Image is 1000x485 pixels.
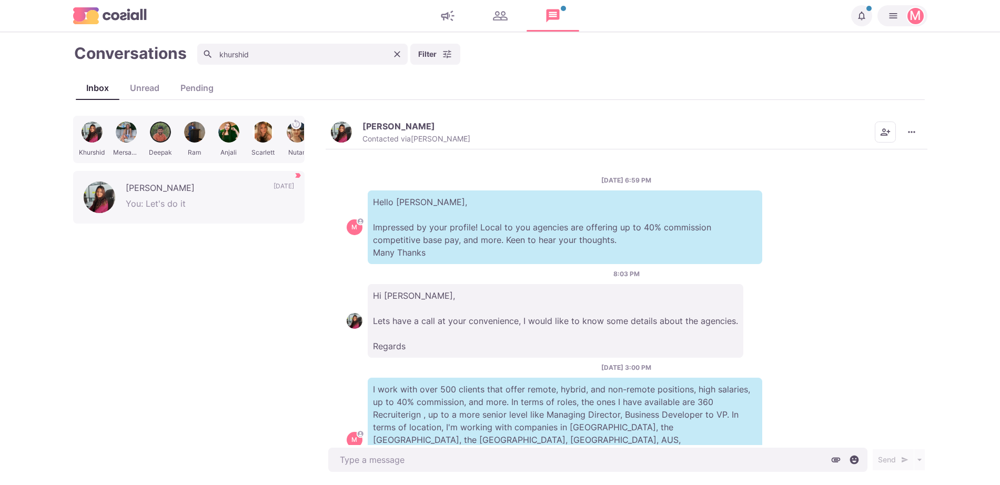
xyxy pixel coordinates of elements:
[851,5,872,26] button: Notifications
[357,431,363,437] svg: avatar
[846,452,862,468] button: Select emoji
[828,452,844,468] button: Attach files
[73,7,147,24] img: logo
[368,190,762,264] p: Hello [PERSON_NAME], Impressed by your profile! Local to you agencies are offering up to 40% comm...
[351,224,357,230] div: Martin
[601,176,651,185] p: [DATE] 6:59 PM
[613,269,640,279] p: 8:03 PM
[357,218,363,224] svg: avatar
[126,181,263,197] p: [PERSON_NAME]
[910,9,921,22] div: Martin
[331,121,470,144] button: Khurshid Ahmed[PERSON_NAME]Contacted via[PERSON_NAME]
[601,363,651,372] p: [DATE] 3:00 PM
[875,122,896,143] button: Add add contacts
[877,5,927,26] button: Martin
[331,122,352,143] img: Khurshid Ahmed
[274,181,294,197] p: [DATE]
[197,44,408,65] input: Search conversations
[901,122,922,143] button: More menu
[126,197,294,213] p: You: Let's do it
[362,121,435,132] p: [PERSON_NAME]
[351,437,357,443] div: Martin
[119,82,170,94] div: Unread
[74,44,187,63] h1: Conversations
[362,134,470,144] p: Contacted via [PERSON_NAME]
[170,82,224,94] div: Pending
[410,44,460,65] button: Filter
[76,82,119,94] div: Inbox
[389,46,405,62] button: Clear
[84,181,115,213] img: Khurshid Ahmed
[873,449,914,470] button: Send
[368,284,743,358] p: Hi [PERSON_NAME], Lets have a call at your convenience, I would like to know some details about t...
[347,313,362,329] img: Khurshid Ahmed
